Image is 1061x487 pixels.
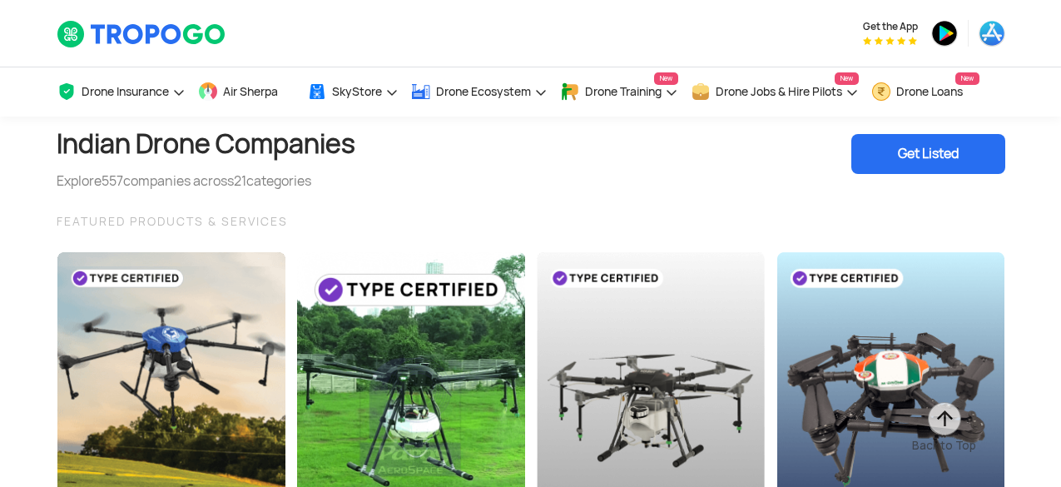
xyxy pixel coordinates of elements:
[585,85,662,98] span: Drone Training
[912,437,976,454] div: Back to Top
[835,72,859,85] span: New
[716,85,842,98] span: Drone Jobs & Hire Pilots
[307,67,399,117] a: SkyStore
[654,72,678,85] span: New
[926,400,963,437] img: ic_arrow-up.png
[560,67,678,117] a: Drone TrainingNew
[57,211,1005,231] div: FEATURED PRODUCTS & SERVICES
[436,85,531,98] span: Drone Ecosystem
[896,85,963,98] span: Drone Loans
[851,134,1005,174] div: Get Listed
[82,85,169,98] span: Drone Insurance
[234,172,246,190] span: 21
[57,67,186,117] a: Drone Insurance
[223,85,278,98] span: Air Sherpa
[411,67,548,117] a: Drone Ecosystem
[871,67,979,117] a: Drone LoansNew
[955,72,979,85] span: New
[691,67,859,117] a: Drone Jobs & Hire PilotsNew
[332,85,382,98] span: SkyStore
[102,172,123,190] span: 557
[198,67,295,117] a: Air Sherpa
[863,37,917,45] img: App Raking
[979,20,1005,47] img: ic_appstore.png
[863,20,918,33] span: Get the App
[931,20,958,47] img: ic_playstore.png
[57,20,227,48] img: TropoGo Logo
[57,117,355,171] h1: Indian Drone Companies
[57,171,355,191] div: Explore companies across categories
